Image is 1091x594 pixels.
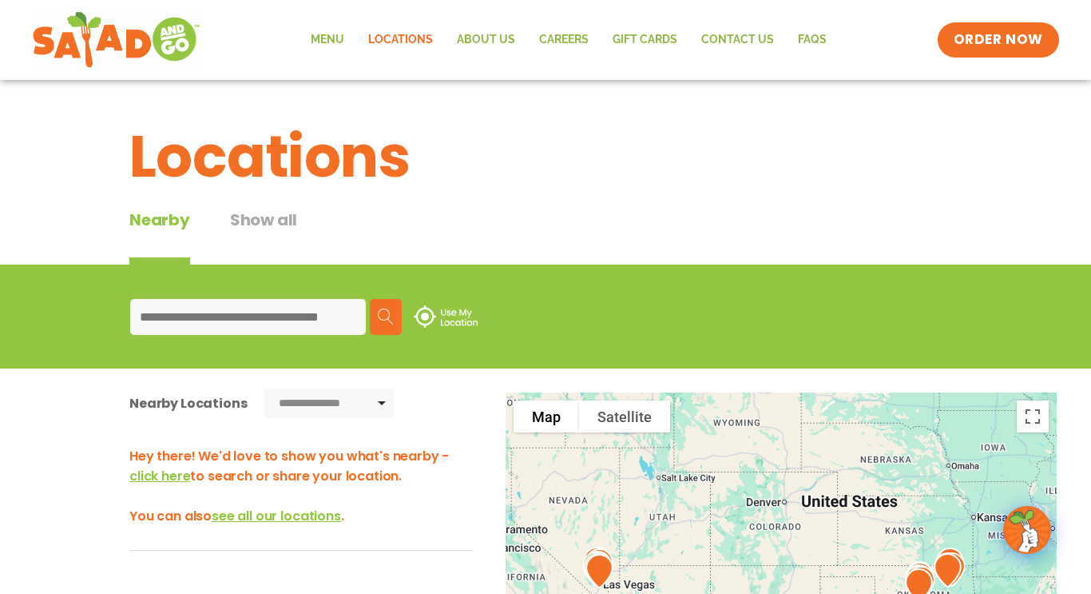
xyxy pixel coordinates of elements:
[1005,508,1049,552] img: wpChatIcon
[129,208,190,265] div: Nearby
[938,22,1059,58] a: ORDER NOW
[601,22,689,58] a: GIFT CARDS
[579,401,670,433] button: Show satellite imagery
[32,8,200,72] img: new-SAG-logo-768×292
[129,114,962,200] h1: Locations
[129,446,473,526] h3: Hey there! We'd love to show you what's nearby - to search or share your location. You can also .
[299,22,839,58] nav: Menu
[356,22,445,58] a: Locations
[299,22,356,58] a: Menu
[129,393,247,413] div: Nearby Locations
[954,30,1043,50] span: ORDER NOW
[786,22,839,58] a: FAQs
[689,22,786,58] a: Contact Us
[212,507,341,525] span: see all our locations
[230,208,297,265] button: Show all
[1017,401,1049,433] button: Toggle fullscreen view
[527,22,601,58] a: Careers
[378,309,394,325] img: search.svg
[129,208,337,265] div: Tabbed content
[514,401,579,433] button: Show street map
[129,467,190,485] span: click here
[414,305,478,328] img: use-location.svg
[445,22,527,58] a: About Us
